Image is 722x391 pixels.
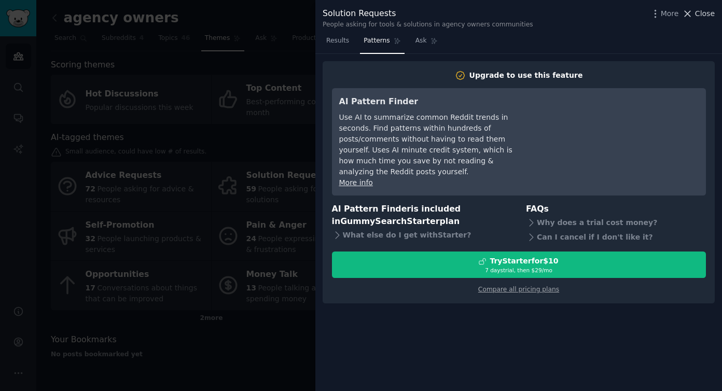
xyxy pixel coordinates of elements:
span: Close [695,8,715,19]
a: Compare all pricing plans [478,286,559,293]
h3: AI Pattern Finder is included in plan [332,203,512,228]
h3: FAQs [526,203,706,216]
h3: AI Pattern Finder [339,95,529,108]
button: TryStarterfor$107 daystrial, then $29/mo [332,252,706,278]
div: Why does a trial cost money? [526,215,706,230]
span: GummySearch Starter [340,216,439,226]
span: Results [326,36,349,46]
button: More [650,8,679,19]
div: Try Starter for $10 [490,256,558,267]
a: Ask [412,33,441,54]
div: People asking for tools & solutions in agency owners communities [323,20,533,30]
a: More info [339,178,373,187]
a: Patterns [360,33,404,54]
button: Close [682,8,715,19]
div: Solution Requests [323,7,533,20]
div: What else do I get with Starter ? [332,228,512,243]
span: More [661,8,679,19]
span: Patterns [364,36,390,46]
div: Upgrade to use this feature [469,70,583,81]
div: 7 days trial, then $ 29 /mo [332,267,705,274]
div: Use AI to summarize common Reddit trends in seconds. Find patterns within hundreds of posts/comme... [339,112,529,177]
div: Can I cancel if I don't like it? [526,230,706,244]
span: Ask [415,36,427,46]
iframe: YouTube video player [543,95,699,173]
a: Results [323,33,353,54]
